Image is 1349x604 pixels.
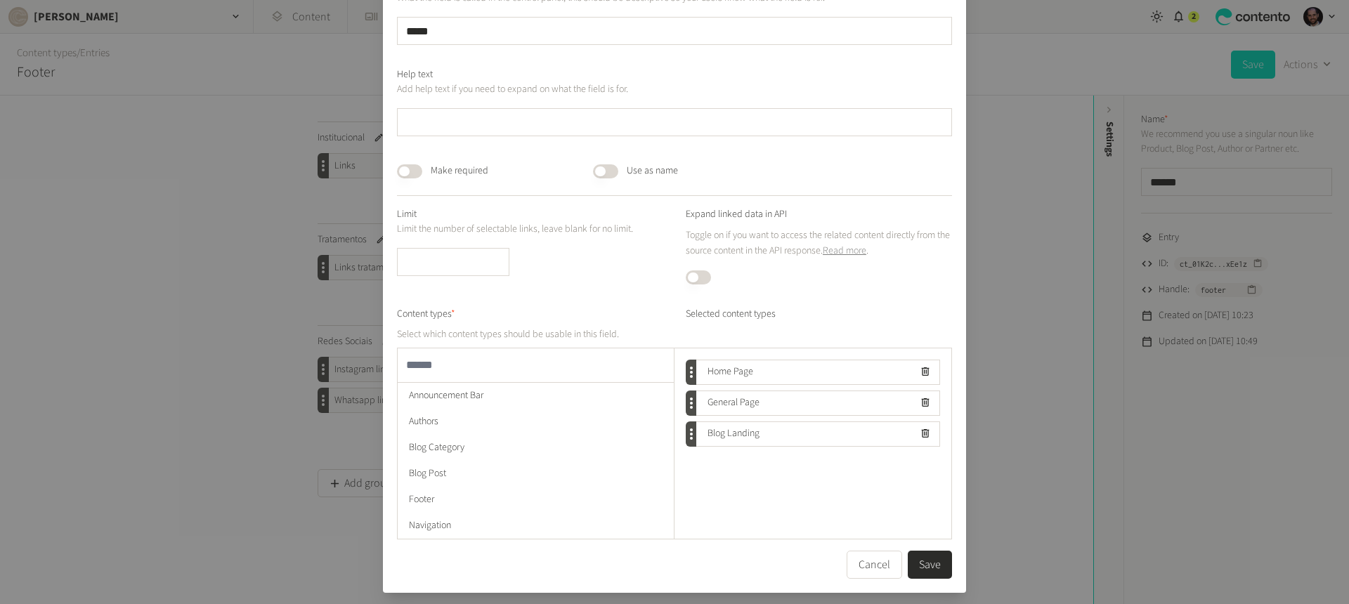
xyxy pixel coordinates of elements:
[398,487,674,513] li: Footer
[397,327,674,342] p: Select which content types should be usable in this field.
[398,513,674,539] li: Navigation
[696,426,760,441] span: Blog Landing
[847,551,902,579] button: Cancel
[398,409,674,435] li: Authors
[398,435,674,461] li: Blog Category
[696,365,753,379] span: Home Page
[398,461,674,487] li: Blog Post
[397,67,433,82] label: Help text
[397,222,674,237] p: Limit the number of selectable links, leave blank for no limit.
[397,207,417,222] label: Limit
[397,82,952,97] p: Add help text if you need to expand on what the field is for.
[686,307,952,342] label: Selected content types
[686,207,787,222] label: Expand linked data in API
[627,164,678,178] label: Use as name
[908,551,952,579] button: Save
[696,395,760,410] span: General Page
[686,228,952,259] p: Toggle on if you want to access the related content directly from the source content in the API r...
[431,164,488,178] label: Make required
[823,244,866,258] a: Read more
[398,383,674,409] li: Announcement Bar
[397,307,455,322] label: Content types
